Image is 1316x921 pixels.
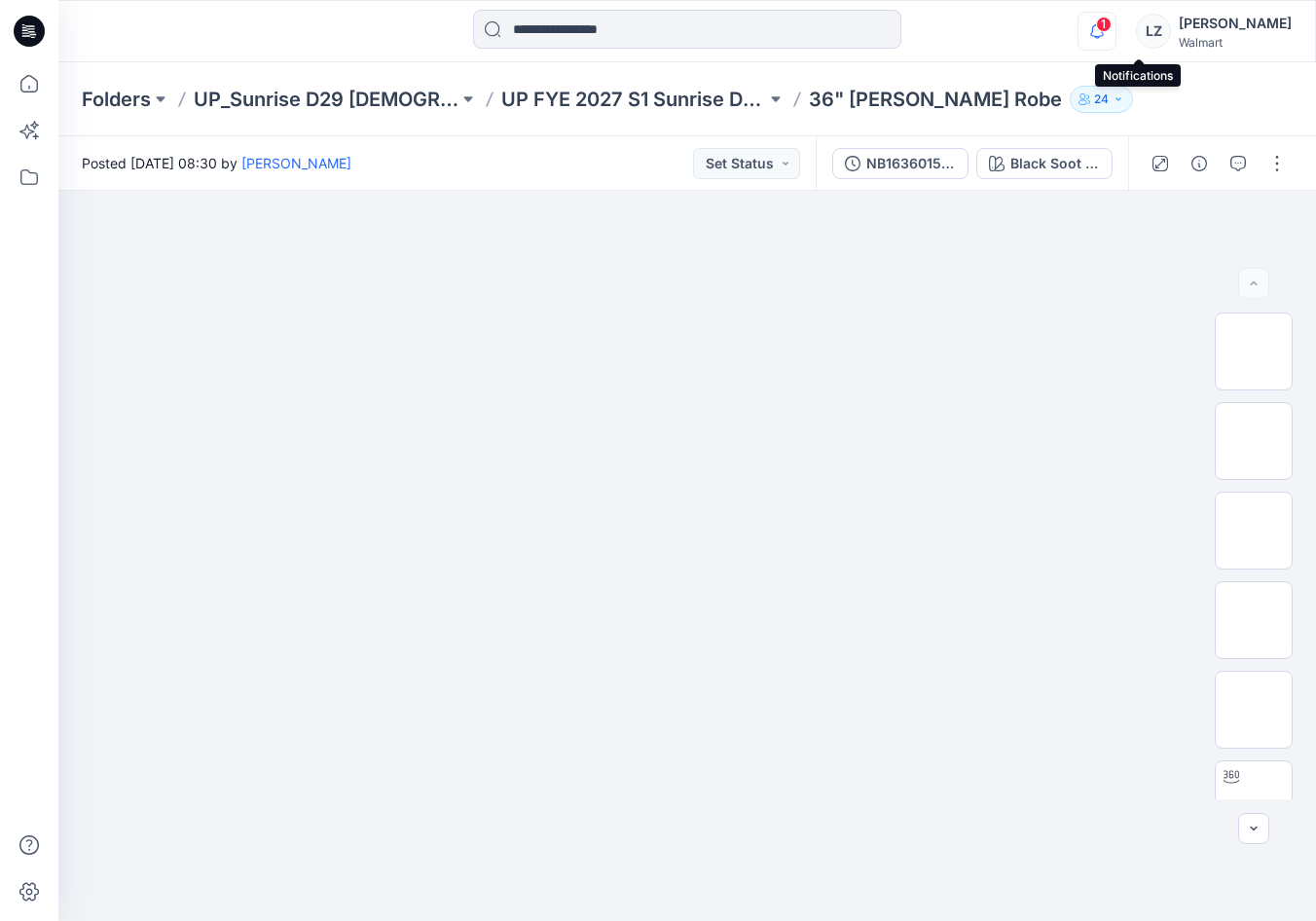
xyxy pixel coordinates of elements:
button: NB163601583蚂蚁绒 [832,148,969,179]
p: 24 [1094,89,1109,110]
a: [PERSON_NAME] [241,155,351,171]
div: Black Soot Heart [1010,153,1100,174]
button: Black Soot Heart [976,148,1113,179]
a: UP FYE 2027 S1 Sunrise D29 [DEMOGRAPHIC_DATA] sleep [501,86,766,113]
p: 36" [PERSON_NAME] Robe [809,86,1062,113]
button: Details [1184,148,1215,179]
a: UP_Sunrise D29 [DEMOGRAPHIC_DATA] Sleep [194,86,458,113]
div: [PERSON_NAME] [1179,12,1292,35]
div: NB163601583蚂蚁绒 [866,153,956,174]
div: Walmart [1179,35,1292,50]
div: LZ [1136,14,1171,49]
button: 24 [1070,86,1133,113]
a: Folders [82,86,151,113]
span: 1 [1096,17,1112,32]
span: Posted [DATE] 08:30 by [82,153,351,173]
